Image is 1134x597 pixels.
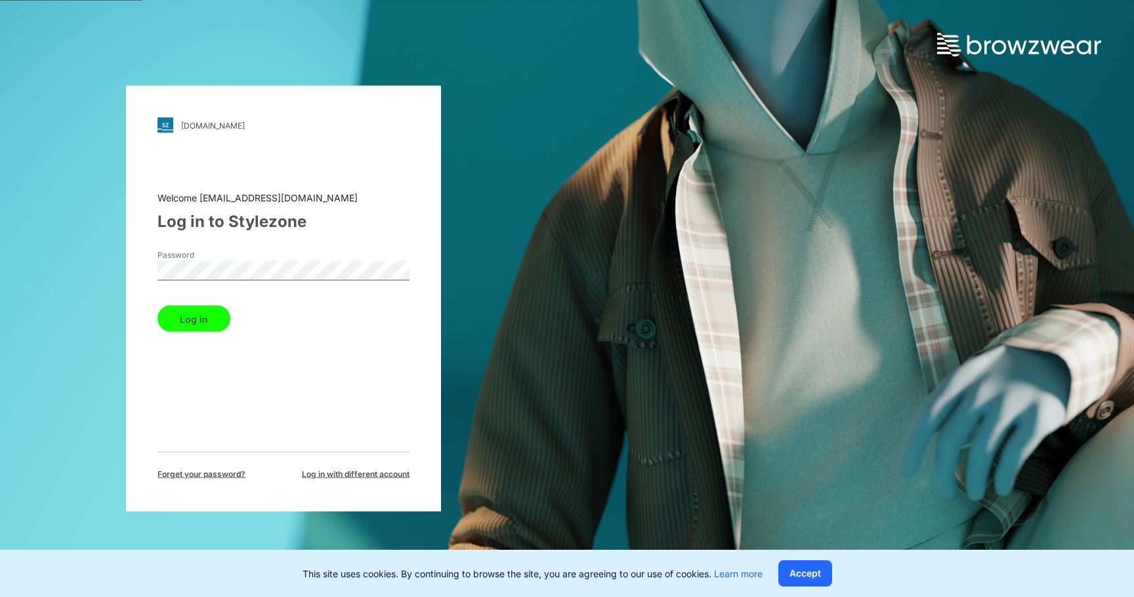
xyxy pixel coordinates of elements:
[937,33,1101,56] img: browzwear-logo.73288ffb.svg
[157,306,230,332] button: Log in
[714,568,763,579] a: Learn more
[157,210,409,234] div: Log in to Stylezone
[302,468,409,480] span: Log in with different account
[181,120,245,130] div: [DOMAIN_NAME]
[157,468,245,480] span: Forget your password?
[157,191,409,205] div: Welcome [EMAIL_ADDRESS][DOMAIN_NAME]
[157,117,173,133] img: svg+xml;base64,PHN2ZyB3aWR0aD0iMjgiIGhlaWdodD0iMjgiIHZpZXdCb3g9IjAgMCAyOCAyOCIgZmlsbD0ibm9uZSIgeG...
[778,560,832,587] button: Accept
[157,249,249,261] label: Password
[303,567,763,581] p: This site uses cookies. By continuing to browse the site, you are agreeing to our use of cookies.
[157,117,409,133] a: [DOMAIN_NAME]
